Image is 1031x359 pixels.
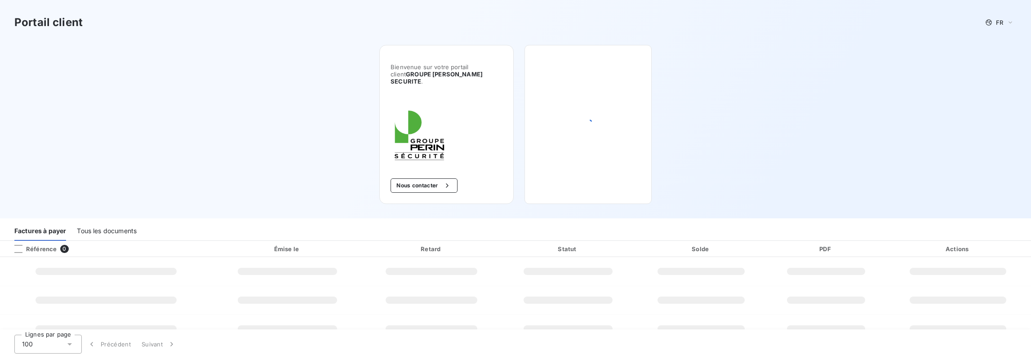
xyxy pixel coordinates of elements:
[502,244,634,253] div: Statut
[14,14,83,31] h3: Portail client
[7,245,57,253] div: Référence
[14,222,66,241] div: Factures à payer
[391,178,457,193] button: Nous contacter
[60,245,68,253] span: 0
[77,222,137,241] div: Tous les documents
[996,19,1003,26] span: FR
[637,244,765,253] div: Solde
[769,244,883,253] div: PDF
[391,71,483,85] span: GROUPE [PERSON_NAME] SECURITE
[391,63,502,85] span: Bienvenue sur votre portail client .
[82,335,136,354] button: Précédent
[391,106,448,164] img: Company logo
[364,244,499,253] div: Retard
[214,244,360,253] div: Émise le
[887,244,1029,253] div: Actions
[22,340,33,349] span: 100
[136,335,182,354] button: Suivant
